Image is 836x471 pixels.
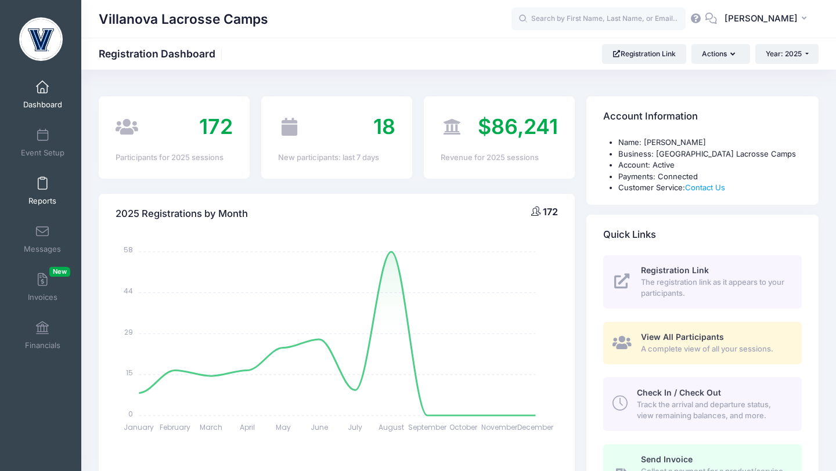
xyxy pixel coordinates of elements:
[116,197,248,230] h4: 2025 Registrations by Month
[603,100,698,133] h4: Account Information
[348,422,363,432] tspan: July
[637,399,788,422] span: Track the arrival and departure status, view remaining balances, and more.
[99,48,225,60] h1: Registration Dashboard
[481,422,518,432] tspan: November
[124,286,134,296] tspan: 44
[15,267,70,307] a: InvoicesNew
[449,422,478,432] tspan: October
[15,171,70,211] a: Reports
[124,422,154,432] tspan: January
[685,183,725,192] a: Contact Us
[311,422,328,432] tspan: June
[637,387,721,397] span: Check In / Check Out
[641,343,788,355] span: A complete view of all your sessions.
[717,6,819,32] button: [PERSON_NAME]
[124,245,134,255] tspan: 58
[49,267,70,277] span: New
[276,422,291,432] tspan: May
[602,44,686,64] a: Registration Link
[125,327,134,336] tspan: 29
[766,49,802,58] span: Year: 2025
[25,340,60,350] span: Financials
[28,196,56,206] span: Reports
[373,114,395,139] span: 18
[618,171,802,183] li: Payments: Connected
[278,152,395,164] div: New participants: last 7 days
[160,422,190,432] tspan: February
[116,152,233,164] div: Participants for 2025 sessions
[618,160,802,171] li: Account: Active
[543,206,558,218] span: 172
[691,44,749,64] button: Actions
[19,17,63,61] img: Villanova Lacrosse Camps
[21,148,64,158] span: Event Setup
[15,219,70,259] a: Messages
[518,422,554,432] tspan: December
[603,255,802,309] a: Registration Link The registration link as it appears to your participants.
[511,8,686,31] input: Search by First Name, Last Name, or Email...
[127,368,134,378] tspan: 15
[641,265,709,275] span: Registration Link
[199,114,233,139] span: 172
[23,100,62,110] span: Dashboard
[755,44,819,64] button: Year: 2025
[618,148,802,160] li: Business: [GEOGRAPHIC_DATA] Lacrosse Camps
[15,74,70,115] a: Dashboard
[603,218,656,251] h4: Quick Links
[240,422,255,432] tspan: April
[618,182,802,194] li: Customer Service:
[441,152,558,164] div: Revenue for 2025 sessions
[99,6,268,32] h1: Villanova Lacrosse Camps
[408,422,447,432] tspan: September
[28,292,57,302] span: Invoices
[641,454,693,464] span: Send Invoice
[478,114,558,139] span: $86,241
[15,122,70,163] a: Event Setup
[15,315,70,356] a: Financials
[24,244,61,254] span: Messages
[129,408,134,418] tspan: 0
[618,137,802,148] li: Name: [PERSON_NAME]
[200,422,222,432] tspan: March
[725,12,798,25] span: [PERSON_NAME]
[603,377,802,430] a: Check In / Check Out Track the arrival and departure status, view remaining balances, and more.
[603,322,802,364] a: View All Participants A complete view of all your sessions.
[641,332,724,342] span: View All Participants
[379,422,404,432] tspan: August
[641,277,788,299] span: The registration link as it appears to your participants.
